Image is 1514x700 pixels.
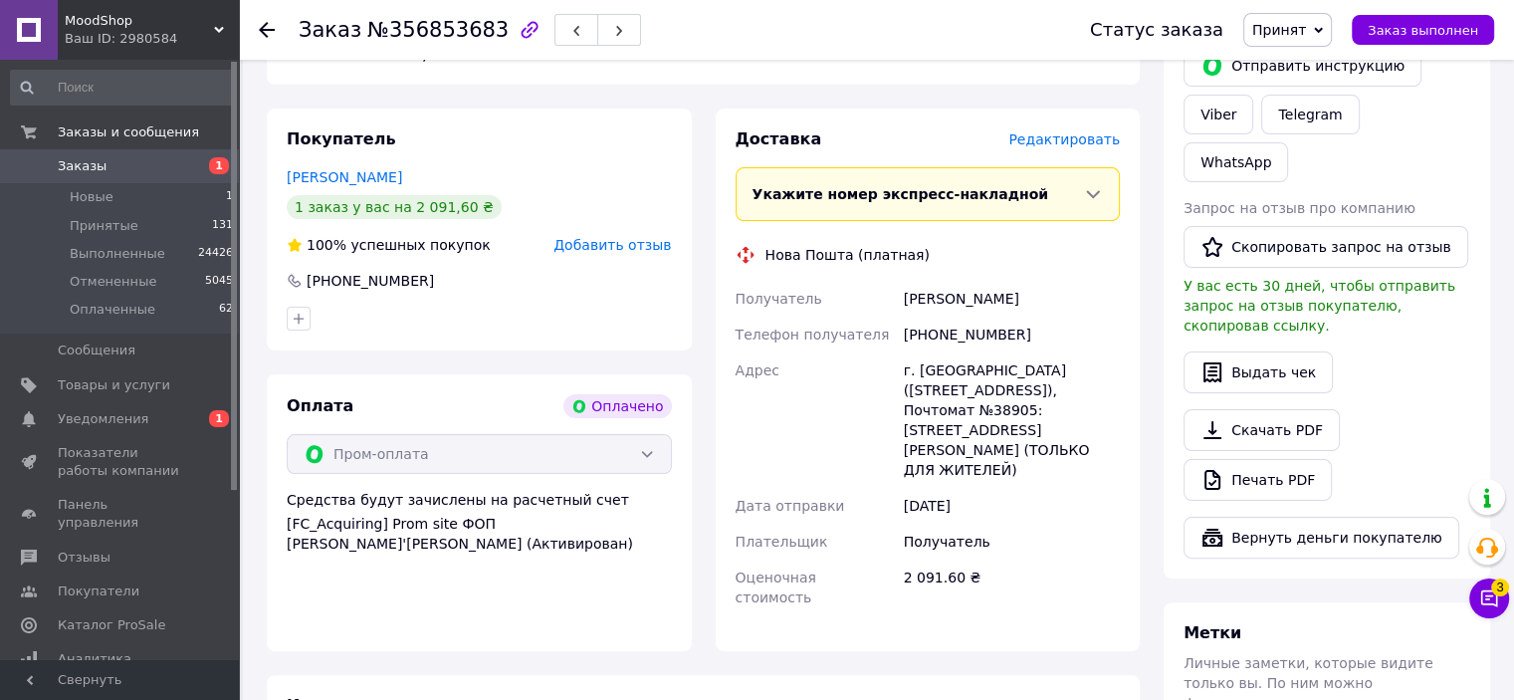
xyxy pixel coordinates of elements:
span: Заказы [58,157,107,175]
span: Доставка [736,129,822,148]
div: успешных покупок [287,235,491,255]
span: Заказ [299,18,361,42]
div: Ваш ID: 2980584 [65,30,239,48]
span: Покупатели [58,583,139,600]
span: 131 [212,217,233,235]
span: Оплата [287,396,353,415]
div: [PHONE_NUMBER] [305,271,436,291]
span: Плательщик [736,534,828,550]
span: 100% [307,237,346,253]
span: Принят [1252,22,1306,38]
a: Печать PDF [1184,459,1332,501]
span: Уведомления [58,410,148,428]
div: г. [GEOGRAPHIC_DATA] ([STREET_ADDRESS]), Почтомат №38905: [STREET_ADDRESS][PERSON_NAME] (ТОЛЬКО Д... [900,352,1124,488]
span: 1 [209,410,229,427]
span: Редактировать [1008,131,1120,147]
div: [PERSON_NAME] [900,281,1124,317]
span: Добавить отзыв [553,237,671,253]
div: Вернуться назад [259,20,275,40]
span: Панель управления [58,496,184,532]
span: Адрес [736,362,779,378]
div: Средства будут зачислены на расчетный счет [287,490,672,554]
span: Товары и услуги [58,376,170,394]
div: 1 заказ у вас на 2 091,60 ₴ [287,195,502,219]
button: Вернуть деньги покупателю [1184,517,1459,559]
span: Покупатель [287,129,395,148]
button: Выдать чек [1184,351,1333,393]
span: Заказ выполнен [1368,23,1478,38]
a: WhatsApp [1184,142,1288,182]
a: Скачать PDF [1184,409,1340,451]
div: [DATE] [900,488,1124,524]
span: MoodShop [65,12,214,30]
span: У вас есть 30 дней, чтобы отправить запрос на отзыв покупателю, скопировав ссылку. [1184,278,1455,334]
div: [FC_Acquiring] Prom site ФОП [PERSON_NAME]'[PERSON_NAME] (Активирован) [287,514,672,554]
span: Выполненные [70,245,165,263]
div: Нова Пошта (платная) [760,245,935,265]
span: Новые [70,188,113,206]
div: Получатель [900,524,1124,560]
a: Viber [1184,95,1253,134]
span: 5045 [205,273,233,291]
button: Скопировать запрос на отзыв [1184,226,1468,268]
span: Укажите номер экспресс-накладной [753,186,1049,202]
span: Телефон получателя [736,327,890,343]
span: 24426 [198,245,233,263]
span: 1 [226,188,233,206]
input: Поиск [10,70,235,106]
span: Получатель [736,291,822,307]
span: Метки [1184,623,1241,642]
span: №356853683 [367,18,509,42]
span: 62 [219,301,233,319]
div: 2 091.60 ₴ [900,560,1124,615]
a: Telegram [1261,95,1359,134]
div: Статус заказа [1090,20,1223,40]
span: 1 [209,157,229,174]
button: Чат с покупателем3 [1469,579,1509,618]
span: Показатели работы компании [58,444,184,480]
div: [PHONE_NUMBER] [900,317,1124,352]
span: Отзывы [58,549,110,567]
span: Оплаченные [70,301,155,319]
span: Аналитика [58,650,131,668]
span: 3 [1491,579,1509,596]
span: Заказы и сообщения [58,123,199,141]
span: Принятые [70,217,138,235]
span: Дата отправки [736,498,845,514]
button: Отправить инструкцию [1184,45,1421,87]
span: Сообщения [58,342,135,359]
span: Запрос на отзыв про компанию [1184,200,1415,216]
a: [PERSON_NAME] [287,169,402,185]
button: Заказ выполнен [1352,15,1494,45]
span: Оценочная стоимость [736,570,816,605]
span: Каталог ProSale [58,616,165,634]
div: Оплачено [563,394,671,418]
span: Отмененные [70,273,156,291]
